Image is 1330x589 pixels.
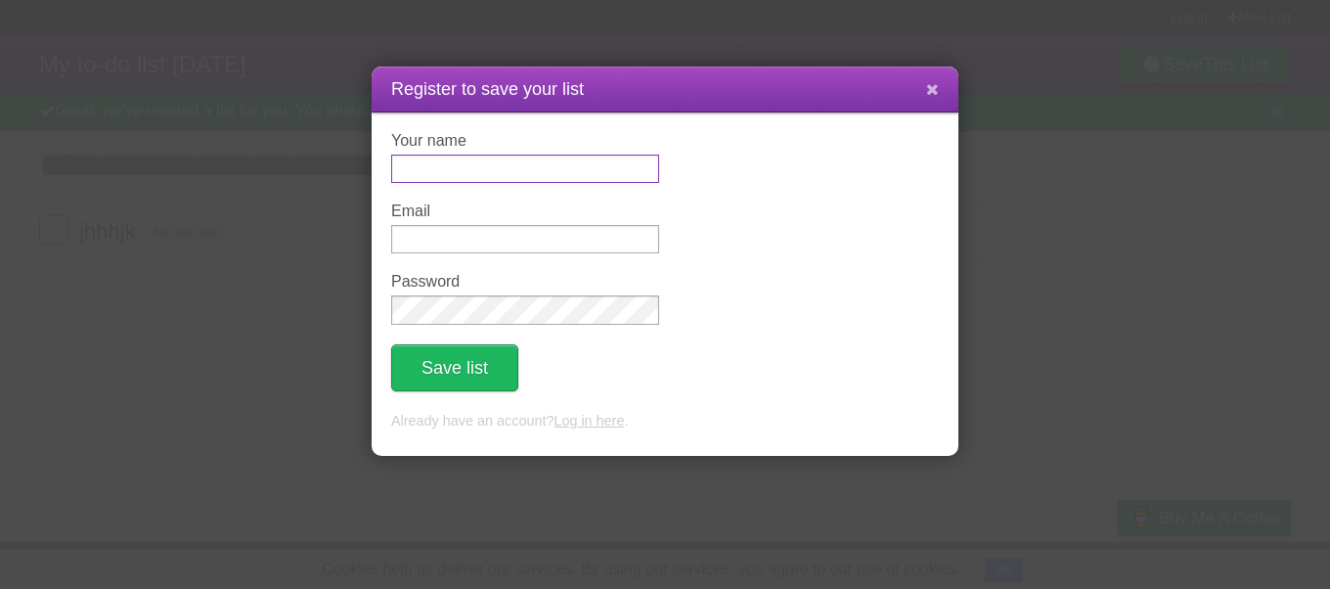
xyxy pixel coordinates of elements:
button: Save list [391,344,518,391]
a: Log in here [554,413,624,429]
label: Password [391,273,659,291]
label: Your name [391,132,659,150]
h1: Register to save your list [391,76,939,103]
label: Email [391,203,659,220]
p: Already have an account? . [391,411,939,432]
